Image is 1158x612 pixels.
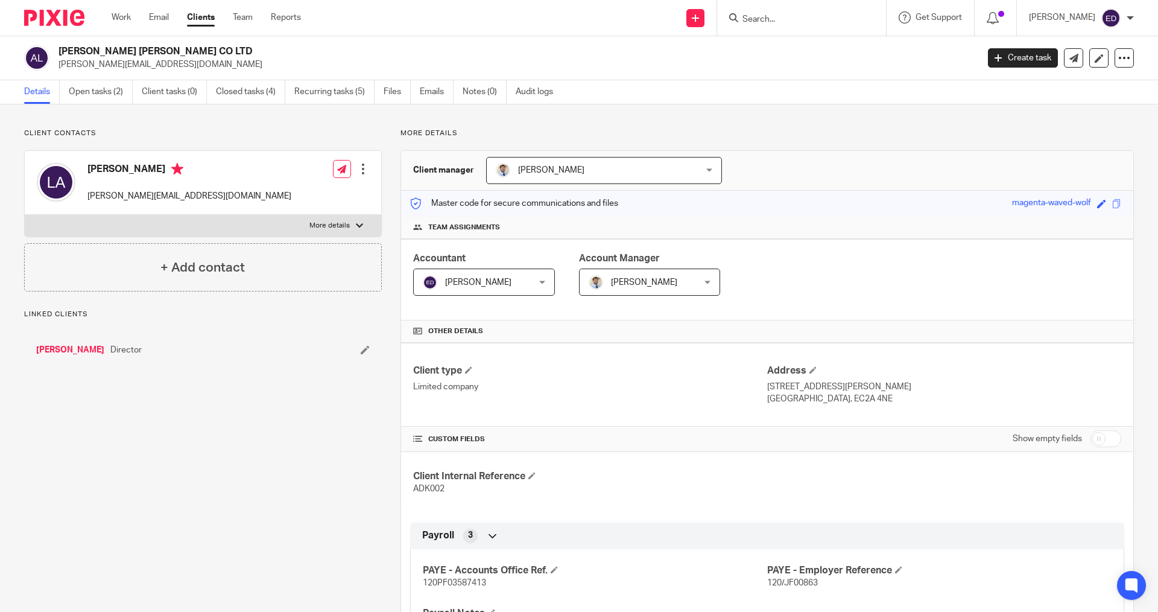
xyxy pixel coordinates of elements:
[1012,197,1091,211] div: magenta-waved-wolf
[216,80,285,104] a: Closed tasks (4)
[767,579,818,587] span: 120/JF00863
[36,344,104,356] a: [PERSON_NAME]
[767,564,1112,577] h4: PAYE - Employer Reference
[413,470,767,483] h4: Client Internal Reference
[384,80,411,104] a: Files
[149,11,169,24] a: Email
[1029,11,1095,24] p: [PERSON_NAME]
[428,223,500,232] span: Team assignments
[69,80,133,104] a: Open tasks (2)
[410,197,618,209] p: Master code for secure communications and files
[422,529,454,542] span: Payroll
[142,80,207,104] a: Client tasks (0)
[413,485,445,493] span: ADK002
[496,163,510,177] img: 1693835698283.jfif
[413,365,767,377] h4: Client type
[294,80,375,104] a: Recurring tasks (5)
[24,45,49,71] img: svg%3E
[24,129,382,138] p: Client contacts
[233,11,253,24] a: Team
[59,45,788,58] h2: [PERSON_NAME] [PERSON_NAME] CO LTD
[171,163,183,175] i: Primary
[518,166,584,174] span: [PERSON_NAME]
[741,14,850,25] input: Search
[413,164,474,176] h3: Client manager
[413,435,767,444] h4: CUSTOM FIELDS
[87,163,291,178] h4: [PERSON_NAME]
[767,365,1121,377] h4: Address
[24,310,382,319] p: Linked clients
[309,221,350,231] p: More details
[916,13,962,22] span: Get Support
[37,163,75,202] img: svg%3E
[611,278,677,287] span: [PERSON_NAME]
[468,529,473,541] span: 3
[428,327,483,336] span: Other details
[271,11,301,24] a: Reports
[445,278,511,287] span: [PERSON_NAME]
[767,393,1121,405] p: [GEOGRAPHIC_DATA], EC2A 4NE
[24,10,84,26] img: Pixie
[767,381,1121,393] p: [STREET_ADDRESS][PERSON_NAME]
[413,253,466,263] span: Accountant
[400,129,1134,138] p: More details
[59,59,970,71] p: [PERSON_NAME][EMAIL_ADDRESS][DOMAIN_NAME]
[187,11,215,24] a: Clients
[589,275,603,290] img: 1693835698283.jfif
[413,381,767,393] p: Limited company
[423,579,486,587] span: 120PF03587413
[423,564,767,577] h4: PAYE - Accounts Office Ref.
[87,190,291,202] p: [PERSON_NAME][EMAIL_ADDRESS][DOMAIN_NAME]
[420,80,454,104] a: Emails
[579,253,660,263] span: Account Manager
[423,275,437,290] img: svg%3E
[988,48,1058,68] a: Create task
[463,80,507,104] a: Notes (0)
[516,80,562,104] a: Audit logs
[1013,433,1082,445] label: Show empty fields
[160,258,245,277] h4: + Add contact
[110,344,142,356] span: Director
[24,80,60,104] a: Details
[112,11,131,24] a: Work
[1101,8,1121,28] img: svg%3E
